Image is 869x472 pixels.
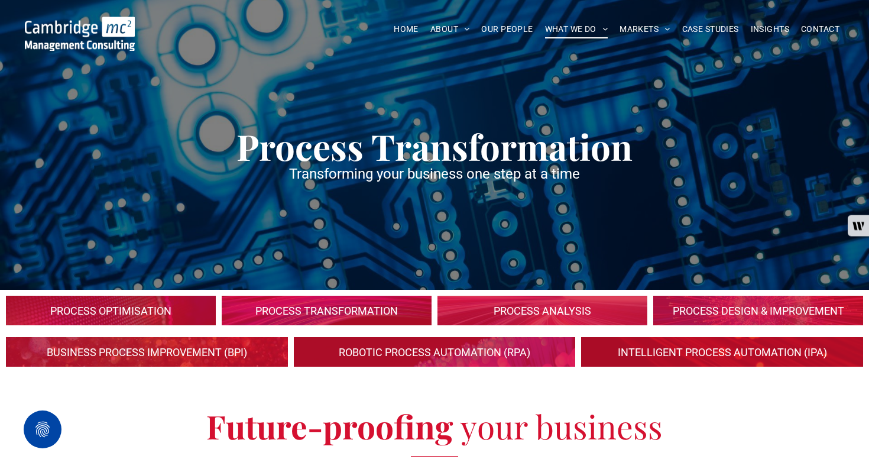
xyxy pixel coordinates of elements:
[461,404,663,448] span: your business
[25,17,135,51] img: Go to Homepage
[222,296,432,325] a: Process Transformation | PROCESS OPTIMISATION | Cambridge Management Consulting
[475,20,539,38] a: OUR PEOPLE
[653,296,863,325] a: Process Transformation | PROCESS OPTIMISATION | Cambridge Management Consulting
[539,20,614,38] a: WHAT WE DO
[614,20,676,38] a: MARKETS
[388,20,424,38] a: HOME
[676,20,745,38] a: CASE STUDIES
[236,122,633,170] span: Process Transformation
[437,296,647,325] a: Process Transformation | PROCESS OPTIMISATION | Cambridge Management Consulting
[6,296,216,325] a: Process Transformation | PROCESS OPTIMISATION | Cambridge Management Consulting
[6,337,288,367] a: Process Transformation | PROCESS OPTIMISATION | Cambridge Management Consulting
[289,166,580,182] span: Transforming your business one step at a time
[795,20,845,38] a: CONTACT
[581,337,863,367] a: Process Transformation | PROCESS OPTIMISATION | Cambridge Management Consulting
[424,20,476,38] a: ABOUT
[294,337,576,367] a: Process Transformation | PROCESS OPTIMISATION | Cambridge Management Consulting
[745,20,795,38] a: INSIGHTS
[206,404,453,448] span: Future-proofing
[25,18,135,31] a: Your Business Transformed | Cambridge Management Consulting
